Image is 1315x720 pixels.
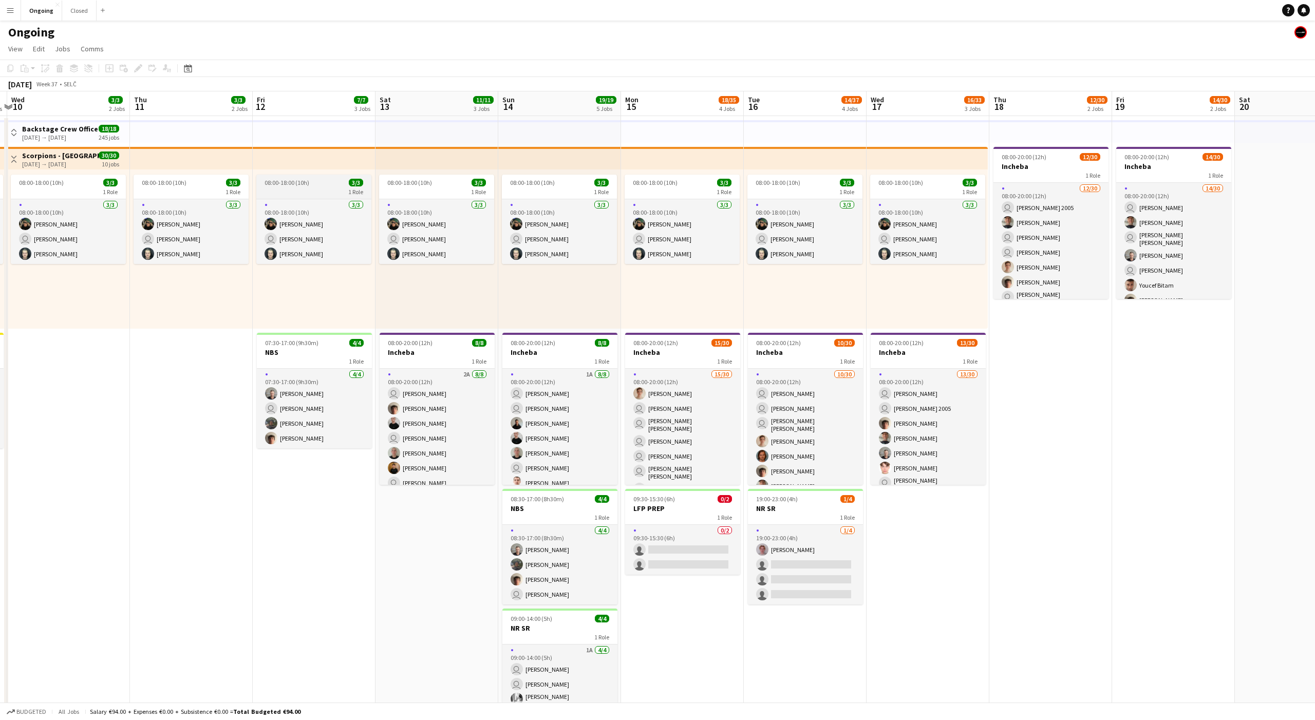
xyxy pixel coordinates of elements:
[22,124,98,134] h3: Backstage Crew Office
[840,357,855,365] span: 1 Role
[839,188,854,196] span: 1 Role
[748,504,863,513] h3: NR SR
[8,79,32,89] div: [DATE]
[840,495,855,503] span: 1/4
[594,633,609,641] span: 1 Role
[511,495,564,503] span: 08:30-17:00 (8h30m)
[1210,105,1230,112] div: 2 Jobs
[257,333,372,448] div: 07:30-17:00 (9h30m)4/4NBS1 Role4/407:30-17:00 (9h30m)[PERSON_NAME] [PERSON_NAME][PERSON_NAME][PER...
[21,1,62,21] button: Ongoing
[992,101,1006,112] span: 18
[625,504,740,513] h3: LFP PREP
[633,495,675,503] span: 09:30-15:30 (6h)
[5,706,48,717] button: Budgeted
[226,188,240,196] span: 1 Role
[1294,26,1307,39] app-user-avatar: Crew Manager
[226,179,240,186] span: 3/3
[11,199,126,264] app-card-role: 3/308:00-18:00 (10h)[PERSON_NAME] [PERSON_NAME][PERSON_NAME]
[1116,183,1231,656] app-card-role: 14/3008:00-20:00 (12h) [PERSON_NAME][PERSON_NAME] [PERSON_NAME] [PERSON_NAME][PERSON_NAME] [PERSO...
[16,708,46,715] span: Budgeted
[379,175,494,264] app-job-card: 08:00-18:00 (10h)3/31 Role3/308:00-18:00 (10h)[PERSON_NAME] [PERSON_NAME][PERSON_NAME]
[502,175,617,264] app-job-card: 08:00-18:00 (10h)3/31 Role3/308:00-18:00 (10h)[PERSON_NAME] [PERSON_NAME][PERSON_NAME]
[379,199,494,264] app-card-role: 3/308:00-18:00 (10h)[PERSON_NAME] [PERSON_NAME][PERSON_NAME]
[22,151,99,160] h3: Scorpions - [GEOGRAPHIC_DATA], [GEOGRAPHIC_DATA]
[624,101,638,112] span: 15
[349,179,363,186] span: 3/3
[472,179,486,186] span: 3/3
[29,42,49,55] a: Edit
[717,357,732,365] span: 1 Role
[55,44,70,53] span: Jobs
[11,95,25,104] span: Wed
[1080,153,1100,161] span: 12/30
[717,188,731,196] span: 1 Role
[1087,96,1107,104] span: 12/30
[1237,101,1250,112] span: 20
[962,188,977,196] span: 1 Role
[501,101,515,112] span: 14
[594,179,609,186] span: 3/3
[502,489,617,604] app-job-card: 08:30-17:00 (8h30m)4/4NBS1 Role4/408:30-17:00 (8h30m)[PERSON_NAME][PERSON_NAME][PERSON_NAME] [PER...
[870,175,985,264] div: 08:00-18:00 (10h)3/31 Role3/308:00-18:00 (10h)[PERSON_NAME] [PERSON_NAME][PERSON_NAME]
[10,101,25,112] span: 10
[502,369,617,508] app-card-role: 1A8/808:00-20:00 (12h) [PERSON_NAME] [PERSON_NAME][PERSON_NAME][PERSON_NAME][PERSON_NAME] [PERSON...
[1203,153,1223,161] span: 14/30
[256,199,371,264] app-card-role: 3/308:00-18:00 (10h)[PERSON_NAME] [PERSON_NAME][PERSON_NAME]
[869,101,884,112] span: 17
[1002,153,1046,161] span: 08:00-20:00 (12h)
[510,179,555,186] span: 08:00-18:00 (10h)
[993,95,1006,104] span: Thu
[349,357,364,365] span: 1 Role
[595,615,609,622] span: 4/4
[265,179,309,186] span: 08:00-18:00 (10h)
[90,708,300,715] div: Salary €94.00 + Expenses €0.00 + Subsistence €0.00 =
[471,188,486,196] span: 1 Role
[834,339,855,347] span: 10/30
[595,339,609,347] span: 8/8
[102,159,119,168] div: 10 jobs
[51,42,74,55] a: Jobs
[993,183,1109,653] app-card-role: 12/3008:00-20:00 (12h) [PERSON_NAME] 2005[PERSON_NAME] [PERSON_NAME] [PERSON_NAME][PERSON_NAME][P...
[380,348,495,357] h3: Incheba
[625,333,740,485] div: 08:00-20:00 (12h)15/30Incheba1 Role15/3008:00-20:00 (12h)[PERSON_NAME] [PERSON_NAME] [PERSON_NAME...
[34,80,60,88] span: Week 37
[871,333,986,485] div: 08:00-20:00 (12h)13/30Incheba1 Role13/3008:00-20:00 (12h) [PERSON_NAME] [PERSON_NAME] 2005[PERSON...
[841,96,862,104] span: 14/37
[625,348,740,357] h3: Incheba
[231,96,246,104] span: 3/3
[963,357,978,365] span: 1 Role
[108,96,123,104] span: 3/3
[142,179,186,186] span: 08:00-18:00 (10h)
[380,333,495,485] app-job-card: 08:00-20:00 (12h)8/8Incheba1 Role2A8/808:00-20:00 (12h) [PERSON_NAME][PERSON_NAME][PERSON_NAME] [...
[134,95,147,104] span: Thu
[871,348,986,357] h3: Incheba
[11,175,126,264] app-job-card: 08:00-18:00 (10h)3/31 Role3/308:00-18:00 (10h)[PERSON_NAME] [PERSON_NAME][PERSON_NAME]
[719,96,739,104] span: 18/35
[387,179,432,186] span: 08:00-18:00 (10h)
[1085,172,1100,179] span: 1 Role
[840,179,854,186] span: 3/3
[596,96,616,104] span: 19/19
[502,95,515,104] span: Sun
[81,44,104,53] span: Comms
[134,199,249,264] app-card-role: 3/308:00-18:00 (10h)[PERSON_NAME] [PERSON_NAME][PERSON_NAME]
[134,175,249,264] div: 08:00-18:00 (10h)3/31 Role3/308:00-18:00 (10h)[PERSON_NAME] [PERSON_NAME][PERSON_NAME]
[1208,172,1223,179] span: 1 Role
[633,339,678,347] span: 08:00-20:00 (12h)
[511,615,552,622] span: 09:00-14:00 (5h)
[756,339,801,347] span: 08:00-20:00 (12h)
[717,514,732,521] span: 1 Role
[596,105,616,112] div: 5 Jobs
[748,489,863,604] app-job-card: 19:00-23:00 (4h)1/4NR SR1 Role1/419:00-23:00 (4h)[PERSON_NAME]
[354,105,370,112] div: 3 Jobs
[256,175,371,264] div: 08:00-18:00 (10h)3/31 Role3/308:00-18:00 (10h)[PERSON_NAME] [PERSON_NAME][PERSON_NAME]
[963,179,977,186] span: 3/3
[472,357,486,365] span: 1 Role
[22,160,99,168] div: [DATE] → [DATE]
[965,105,984,112] div: 3 Jobs
[502,333,617,485] app-job-card: 08:00-20:00 (12h)8/8Incheba1 Role1A8/808:00-20:00 (12h) [PERSON_NAME] [PERSON_NAME][PERSON_NAME][...
[64,80,77,88] div: SELČ
[748,333,863,485] app-job-card: 08:00-20:00 (12h)10/30Incheba1 Role10/3008:00-20:00 (12h) [PERSON_NAME] [PERSON_NAME] [PERSON_NAM...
